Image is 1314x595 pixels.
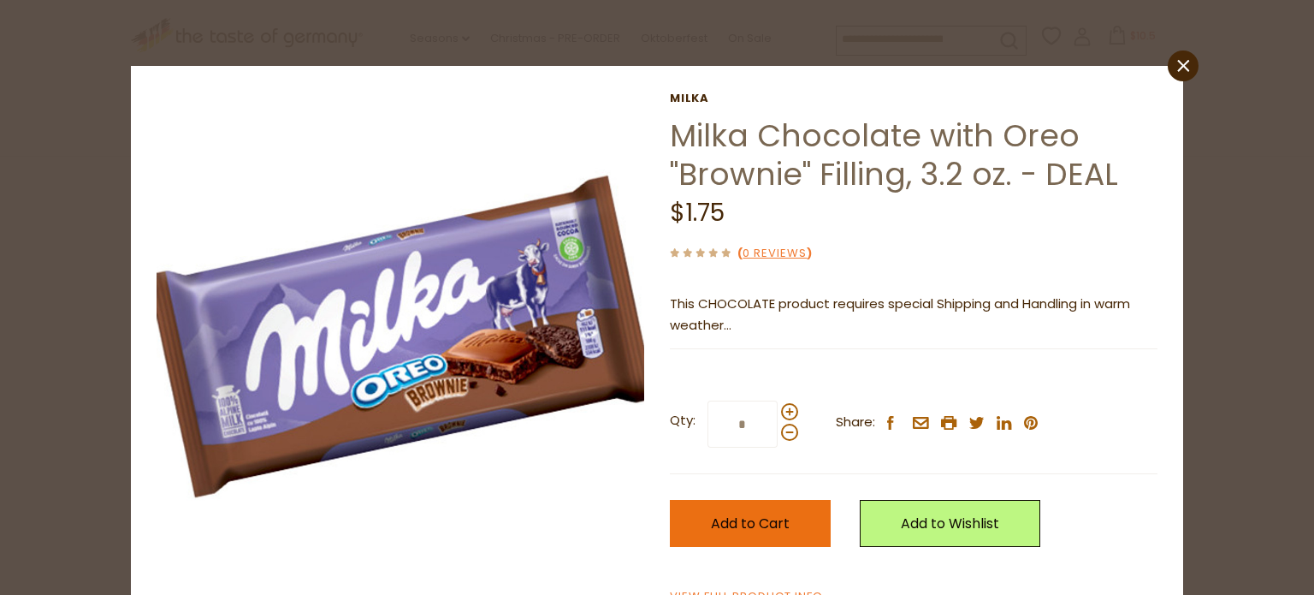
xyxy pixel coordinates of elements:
strong: Qty: [670,410,695,431]
span: Add to Cart [711,514,790,533]
button: Add to Cart [670,500,831,547]
span: ( ) [737,245,812,261]
a: Milka Chocolate with Oreo "Brownie" Filling, 3.2 oz. - DEAL [670,114,1118,196]
input: Qty: [707,401,778,448]
a: 0 Reviews [743,245,807,263]
a: Add to Wishlist [860,500,1040,547]
span: Share: [836,412,875,433]
span: $1.75 [670,196,725,229]
img: Milka Chocolate with Oreo "Brownie" Filling, 3.2 oz. - DEAL [157,92,645,580]
p: This CHOCOLATE product requires special Shipping and Handling in warm weather [670,294,1157,336]
a: Milka [670,92,1157,105]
